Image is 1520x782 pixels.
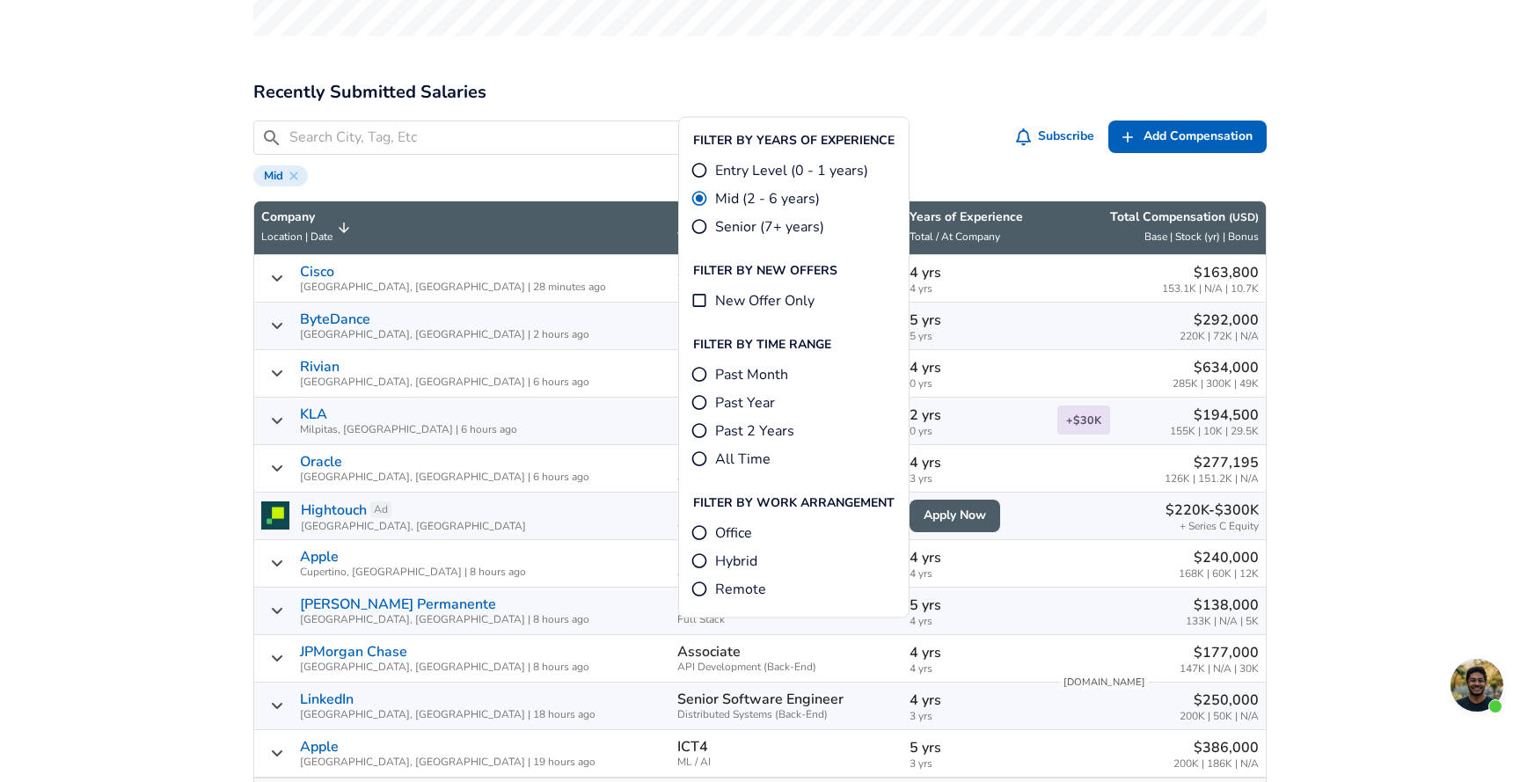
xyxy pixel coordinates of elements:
button: Subscribe [1012,121,1102,153]
p: 5 yrs [910,310,1043,331]
span: Add Compensation [1144,126,1253,148]
span: 153.1K | N/A | 10.7K [1162,283,1259,295]
span: 168K | 60K | 12K [1179,568,1259,580]
span: Full Stack [677,614,895,625]
p: Company [261,208,332,226]
p: $240,000 [1179,547,1259,568]
span: [GEOGRAPHIC_DATA], [GEOGRAPHIC_DATA] | 8 hours ago [300,661,589,673]
span: CompanyLocation | Date [261,208,355,247]
span: 4 yrs [910,616,1043,627]
div: Open chat [1451,659,1503,712]
p: 4 yrs [910,547,1043,568]
span: Total / At Company [910,230,1000,244]
span: Distributed Systems (Back-End) [677,709,895,720]
p: 2 yrs [910,405,1043,426]
span: Past Year [715,392,775,413]
span: 0 yrs [910,426,1043,437]
span: All Time [715,449,771,470]
a: LinkedIn [300,691,354,707]
p: $163,800 [1162,262,1259,283]
span: 0 yrs [910,378,1043,390]
a: Apply Now [910,500,1000,532]
p: 4 yrs [910,452,1043,473]
p: $138,000 [1186,595,1259,616]
p: Associate [677,644,741,660]
span: [GEOGRAPHIC_DATA], [GEOGRAPHIC_DATA] | 6 hours ago [300,471,589,483]
span: [GEOGRAPHIC_DATA], [GEOGRAPHIC_DATA] [301,521,526,532]
a: Apple [300,739,339,755]
span: + $30K [1057,406,1110,435]
p: $292,000 [1180,310,1259,331]
span: 4 yrs [910,663,1043,675]
p: $634,000 [1173,357,1259,378]
span: Office [715,523,752,544]
a: ByteDance [300,311,370,327]
a: JPMorgan Chase [300,644,407,660]
p: Senior Software Engineer [677,691,844,707]
span: 285K | 300K | 49K [1173,378,1259,390]
p: Years of Experience [910,208,1043,226]
p: 4 yrs [910,357,1043,378]
img: hightouchlogo.png [261,501,289,530]
span: Cupertino, [GEOGRAPHIC_DATA] | 8 hours ago [300,566,526,578]
p: $386,000 [1173,737,1259,758]
span: [GEOGRAPHIC_DATA], [GEOGRAPHIC_DATA] | 18 hours ago [300,709,596,720]
span: ML / AI [677,756,895,768]
span: Entry Level (0 - 1 years) [715,160,868,181]
p: $194,500 [1170,405,1259,426]
a: Add Compensation [1108,121,1267,153]
span: Mid [257,169,290,183]
span: Base | Stock (yr) | Bonus [1144,230,1259,244]
span: Remote [715,579,766,600]
span: 5 yrs [910,331,1043,342]
p: Total Compensation [1110,208,1259,226]
a: [PERSON_NAME] Permanente [300,596,496,612]
span: Past 2 Years [715,420,794,442]
p: $177,000 [1180,642,1259,663]
span: Past Month [715,364,788,385]
p: $250,000 [1180,690,1259,711]
a: Rivian [300,359,340,375]
p: $277,195 [1165,452,1259,473]
span: Location | Date [261,230,332,244]
span: 200K | 186K | N/A [1173,758,1259,770]
span: + Series C Equity [1180,521,1259,532]
span: Total Compensation (USD) Base | Stock (yr) | Bonus [1057,208,1259,247]
button: (USD) [1229,210,1259,225]
p: ICT4 [677,739,708,755]
span: Senior (7+ years) [715,216,824,238]
span: 4 yrs [910,283,1043,295]
span: 220K | 72K | N/A [1180,331,1259,342]
p: 4 yrs [910,642,1043,663]
span: [GEOGRAPHIC_DATA], [GEOGRAPHIC_DATA] | 19 hours ago [300,756,596,768]
span: New Offer Only [715,290,815,311]
span: [GEOGRAPHIC_DATA], [GEOGRAPHIC_DATA] | 2 hours ago [300,329,589,340]
span: Hybrid [715,551,757,572]
p: 5 yrs [910,737,1043,758]
span: 3 yrs [910,473,1043,485]
p: Filter By Years Of Experience [693,132,895,150]
span: [GEOGRAPHIC_DATA], [GEOGRAPHIC_DATA] | 28 minutes ago [300,281,606,293]
a: Cisco [300,264,334,280]
a: KLA [300,406,327,422]
span: 3 yrs [910,711,1043,722]
p: Filter By Time Range [693,336,831,354]
span: Milpitas, [GEOGRAPHIC_DATA] | 6 hours ago [300,424,517,435]
span: 200K | 50K | N/A [1180,711,1259,722]
a: Hightouch [301,500,367,521]
span: 3 yrs [910,758,1043,770]
span: 147K | N/A | 30K [1180,663,1259,675]
p: Filter By Work Arrangement [693,494,895,512]
a: Oracle [300,454,342,470]
span: 133K | N/A | 5K [1186,616,1259,627]
span: Mid (2 - 6 years) [715,188,820,209]
h2: Recently Submitted Salaries [253,78,1267,106]
a: Ad [370,501,391,518]
p: Filter By New Offers [693,262,837,280]
div: Mid [253,165,308,186]
span: 4 yrs [910,568,1043,580]
input: Search City, Tag, Etc [289,127,734,149]
p: 4 yrs [910,690,1043,711]
p: 5 yrs [910,595,1043,616]
span: 126K | 151.2K | N/A [1165,473,1259,485]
